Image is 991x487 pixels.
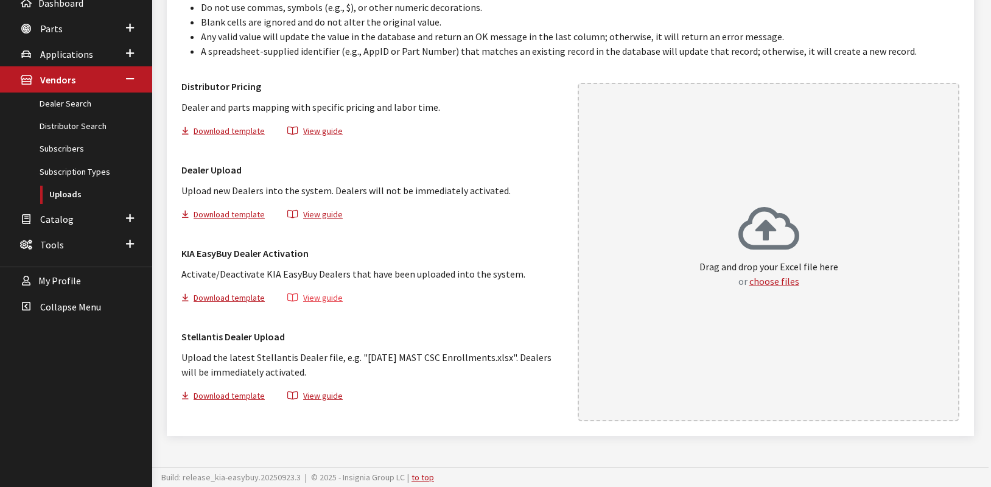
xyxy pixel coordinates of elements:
li: Blank cells are ignored and do not alter the original value. [201,15,959,29]
button: Download template [181,124,275,142]
p: Upload new Dealers into the system. Dealers will not be immediately activated. [181,183,563,198]
h3: Stellantis Dealer Upload [181,329,563,344]
button: choose files [749,274,799,289]
p: Activate/Deactivate KIA EasyBuy Dealers that have been uploaded into the system. [181,267,563,281]
button: Download template [181,291,275,309]
button: View guide [277,389,353,407]
span: © 2025 - Insignia Group LC [311,472,405,483]
span: Catalog [40,213,74,225]
li: Any valid value will update the value in the database and return an OK message in the last column... [201,29,959,44]
span: Collapse Menu [40,301,101,313]
p: Drag and drop your Excel file here [699,259,838,289]
button: View guide [277,124,353,142]
h3: Dealer Upload [181,163,563,177]
button: Download template [181,389,275,407]
button: View guide [277,291,353,309]
span: Tools [40,239,64,251]
h3: Distributor Pricing [181,79,563,94]
span: | [305,472,307,483]
button: Download template [181,208,275,225]
span: or [738,275,748,287]
span: Build: release_kia-easybuy.20250923.3 [161,472,301,483]
a: to top [411,472,434,483]
li: A spreadsheet-supplied identifier (e.g., AppID or Part Number) that matches an existing record in... [201,44,959,58]
p: Upload the latest Stellantis Dealer file, e.g. "[DATE] MAST CSC Enrollments.xlsx". Dealers will b... [181,350,563,379]
h3: KIA EasyBuy Dealer Activation [181,246,563,261]
span: Applications [40,48,93,60]
span: My Profile [38,275,81,287]
span: Parts [40,23,63,35]
button: View guide [277,208,353,225]
span: Vendors [40,74,75,86]
p: Dealer and parts mapping with specific pricing and labor time. [181,100,563,114]
span: | [407,472,409,483]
